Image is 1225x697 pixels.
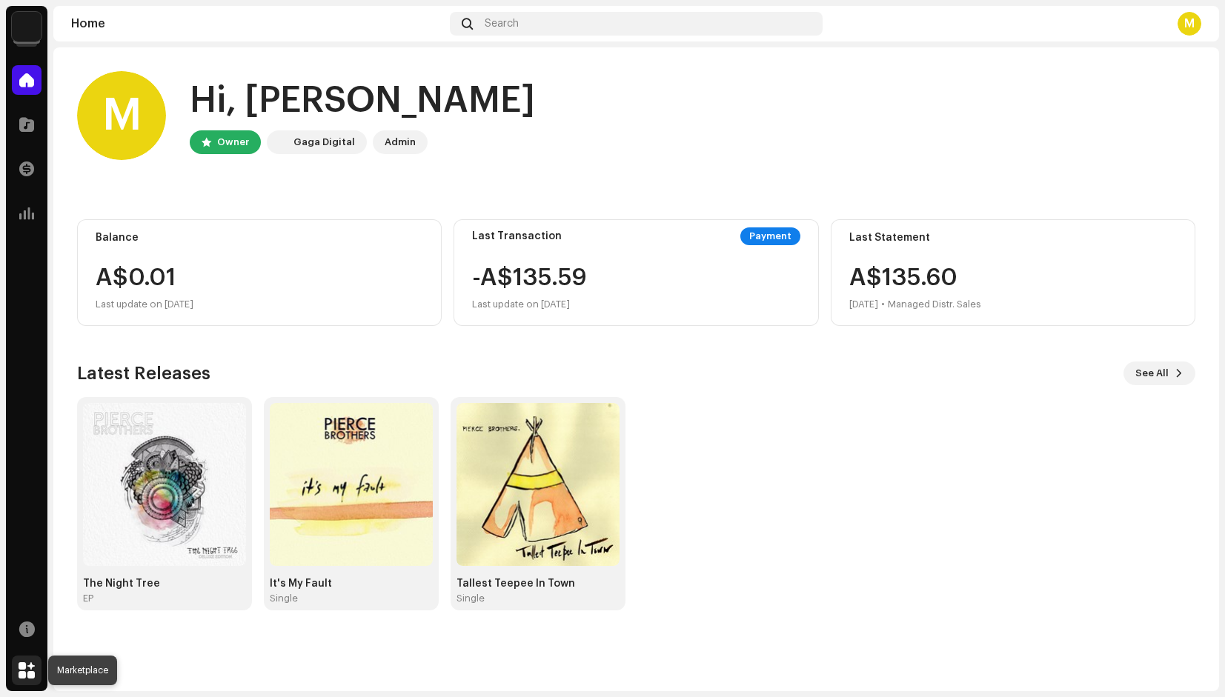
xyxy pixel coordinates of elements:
[740,227,800,245] div: Payment
[849,232,1177,244] div: Last Statement
[12,12,42,41] img: 453f334c-f748-4872-8c54-119385e0a782
[888,296,981,313] div: Managed Distr. Sales
[83,403,246,566] img: 402395ab-bce2-48b7-b2fe-6926ccdb8b67
[881,296,885,313] div: •
[1135,358,1169,388] span: See All
[472,296,587,313] div: Last update on [DATE]
[293,133,355,151] div: Gaga Digital
[385,133,416,151] div: Admin
[270,133,288,151] img: 453f334c-f748-4872-8c54-119385e0a782
[1178,12,1201,36] div: M
[457,403,620,566] img: 2fe4925e-9356-44f9-86d2-7160b011de1a
[77,71,166,160] div: M
[77,361,210,385] h3: Latest Releases
[96,232,423,244] div: Balance
[457,578,620,590] div: Tallest Teepee In Town
[270,403,433,566] img: 9466f62c-a356-441b-b956-42bd8cbbd9df
[190,77,535,124] div: Hi, [PERSON_NAME]
[457,593,485,604] div: Single
[83,593,93,604] div: EP
[77,219,442,326] re-o-card-value: Balance
[270,578,433,590] div: It's My Fault
[217,133,249,151] div: Owner
[270,593,298,604] div: Single
[472,230,562,242] div: Last Transaction
[485,18,519,30] span: Search
[1123,361,1195,385] button: See All
[96,296,423,313] div: Last update on [DATE]
[83,578,246,590] div: The Night Tree
[849,296,878,313] div: [DATE]
[71,18,444,30] div: Home
[831,219,1195,326] re-o-card-value: Last Statement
